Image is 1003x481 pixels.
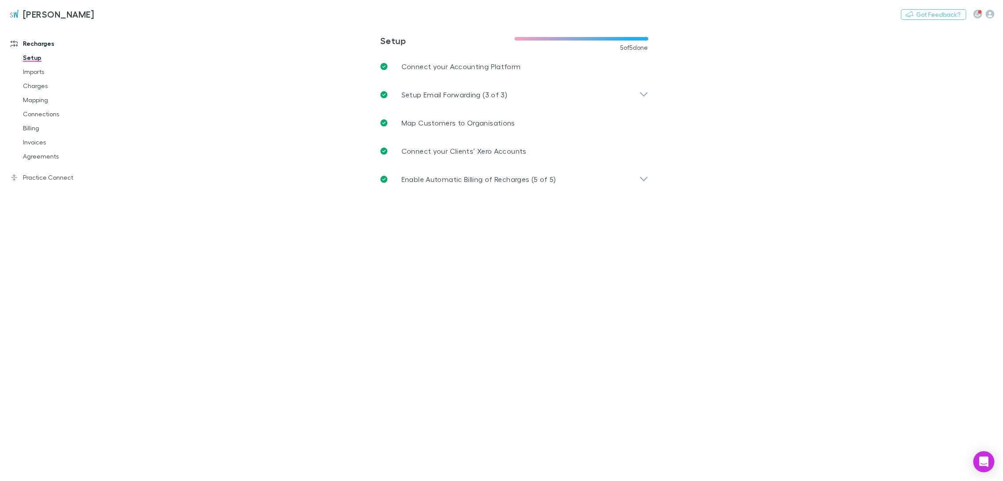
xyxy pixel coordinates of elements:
[373,109,655,137] a: Map Customers to Organisations
[373,165,655,193] div: Enable Automatic Billing of Recharges (5 of 5)
[14,65,123,79] a: Imports
[373,81,655,109] div: Setup Email Forwarding (3 of 3)
[901,9,966,20] button: Got Feedback?
[14,121,123,135] a: Billing
[14,93,123,107] a: Mapping
[373,137,655,165] a: Connect your Clients’ Xero Accounts
[401,146,527,156] p: Connect your Clients’ Xero Accounts
[2,37,123,51] a: Recharges
[14,51,123,65] a: Setup
[14,135,123,149] a: Invoices
[401,118,515,128] p: Map Customers to Organisations
[401,89,507,100] p: Setup Email Forwarding (3 of 3)
[14,79,123,93] a: Charges
[2,170,123,185] a: Practice Connect
[14,107,123,121] a: Connections
[401,61,521,72] p: Connect your Accounting Platform
[9,9,19,19] img: Sinclair Wilson's Logo
[620,44,648,51] span: 5 of 5 done
[4,4,99,25] a: [PERSON_NAME]
[23,9,94,19] h3: [PERSON_NAME]
[14,149,123,163] a: Agreements
[380,35,514,46] h3: Setup
[401,174,556,185] p: Enable Automatic Billing of Recharges (5 of 5)
[373,52,655,81] a: Connect your Accounting Platform
[973,451,994,472] div: Open Intercom Messenger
